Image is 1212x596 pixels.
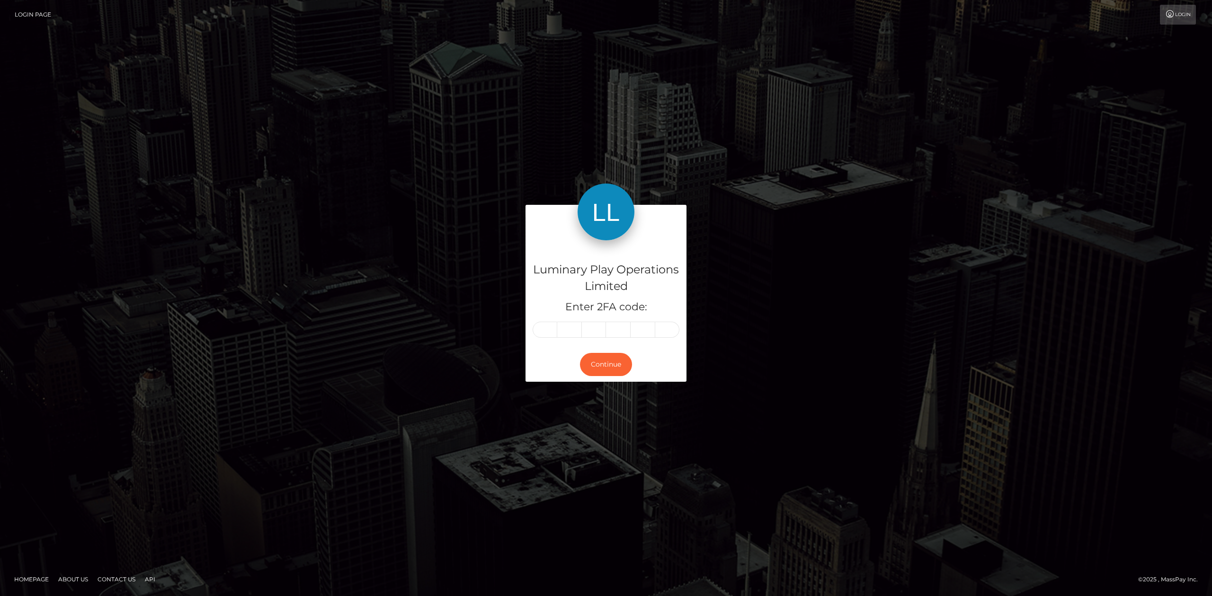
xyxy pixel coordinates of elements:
img: Luminary Play Operations Limited [578,184,634,240]
h5: Enter 2FA code: [533,300,679,315]
a: Login Page [15,5,51,25]
h4: Luminary Play Operations Limited [533,262,679,295]
div: © 2025 , MassPay Inc. [1138,574,1205,585]
a: Homepage [10,572,53,587]
a: Login [1160,5,1196,25]
a: About Us [54,572,92,587]
a: API [141,572,159,587]
button: Continue [580,353,632,376]
a: Contact Us [94,572,139,587]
